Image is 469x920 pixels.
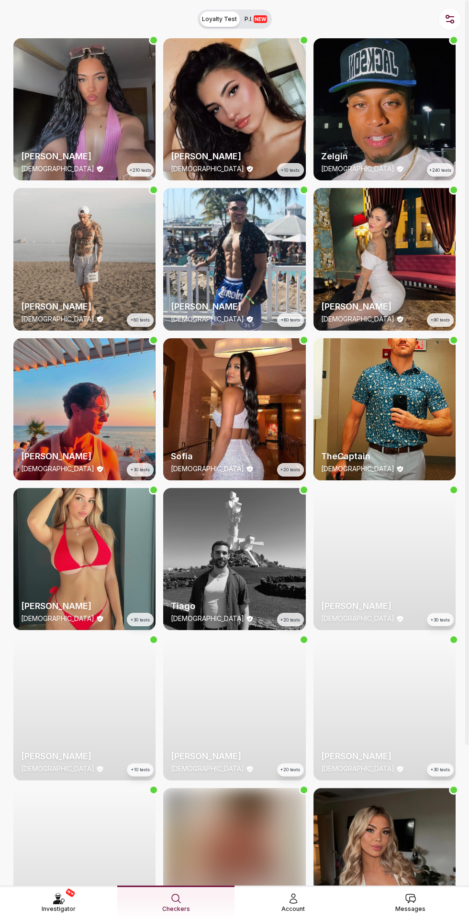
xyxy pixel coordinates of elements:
a: thumbcheckerTheCaptain[DEMOGRAPHIC_DATA] [313,338,456,480]
img: checker [163,338,305,480]
h2: TheCaptain [321,450,448,463]
p: [DEMOGRAPHIC_DATA] [321,764,394,774]
a: Messages [352,886,469,920]
span: +240 tests [429,167,451,174]
img: checker [313,38,456,180]
span: +30 tests [131,617,150,623]
span: +90 tests [431,317,450,323]
span: +80 tests [131,317,150,323]
span: +10 tests [131,766,150,773]
a: thumbchecker[PERSON_NAME][DEMOGRAPHIC_DATA]+20 tests [163,638,305,780]
span: NEW [65,888,76,898]
h2: [PERSON_NAME] [21,450,148,463]
a: thumbchecker[PERSON_NAME][DEMOGRAPHIC_DATA]+210 tests [13,38,156,180]
img: checker [13,338,156,480]
h2: [PERSON_NAME] [321,750,448,763]
a: thumbchecker[PERSON_NAME][DEMOGRAPHIC_DATA]+10 tests [163,38,305,180]
img: checker [313,488,456,630]
span: Checkers [162,904,190,914]
img: checker [13,188,156,330]
a: thumbchecker[PERSON_NAME][DEMOGRAPHIC_DATA]+60 tests [163,188,305,330]
p: [DEMOGRAPHIC_DATA] [21,464,94,474]
span: Loyalty Test [202,15,237,23]
h2: [PERSON_NAME] [171,150,298,163]
p: [DEMOGRAPHIC_DATA] [21,314,94,324]
h2: [PERSON_NAME] [171,750,298,763]
img: checker [313,338,456,480]
span: Messages [395,904,425,914]
a: thumbchecker[PERSON_NAME][DEMOGRAPHIC_DATA]+30 tests [13,488,156,630]
p: [DEMOGRAPHIC_DATA] [321,614,394,623]
p: [DEMOGRAPHIC_DATA] [171,164,244,174]
a: thumbcheckerSofia[DEMOGRAPHIC_DATA]+20 tests [163,338,305,480]
p: [DEMOGRAPHIC_DATA] [171,614,244,623]
img: checker [163,38,305,180]
span: +30 tests [431,617,450,623]
a: thumbchecker[PERSON_NAME][DEMOGRAPHIC_DATA]+30 tests [13,338,156,480]
h2: [PERSON_NAME] [21,150,148,163]
p: [DEMOGRAPHIC_DATA] [171,764,244,774]
a: thumbchecker[PERSON_NAME][DEMOGRAPHIC_DATA]+30 tests [313,638,456,780]
h2: [PERSON_NAME] [21,300,148,313]
p: [DEMOGRAPHIC_DATA] [21,164,94,174]
h2: Zelgin [321,150,448,163]
h2: [PERSON_NAME] [321,300,448,313]
a: thumbchecker[PERSON_NAME][DEMOGRAPHIC_DATA]+80 tests [13,188,156,330]
a: thumbchecker[PERSON_NAME][DEMOGRAPHIC_DATA]+10 tests [13,638,156,780]
img: checker [163,488,305,630]
span: +20 tests [280,617,300,623]
img: checker [163,638,305,780]
span: Account [281,904,305,914]
p: [DEMOGRAPHIC_DATA] [171,464,244,474]
a: thumbchecker[PERSON_NAME][DEMOGRAPHIC_DATA]+30 tests [313,488,456,630]
img: checker [13,488,156,630]
h2: [PERSON_NAME] [321,599,448,613]
a: thumbcheckerTiago[DEMOGRAPHIC_DATA]+20 tests [163,488,305,630]
span: +210 tests [130,167,151,174]
h2: [PERSON_NAME] [171,300,298,313]
a: thumbchecker[PERSON_NAME][DEMOGRAPHIC_DATA]+90 tests [313,188,456,330]
span: +10 tests [281,167,300,174]
a: Checkers [117,886,234,920]
span: +30 tests [431,766,450,773]
span: NEW [254,15,267,23]
p: [DEMOGRAPHIC_DATA] [171,314,244,324]
span: +60 tests [281,317,300,323]
p: [DEMOGRAPHIC_DATA] [21,764,94,774]
img: checker [13,38,156,180]
p: [DEMOGRAPHIC_DATA] [321,164,394,174]
a: thumbcheckerZelgin[DEMOGRAPHIC_DATA]+240 tests [313,38,456,180]
span: Investigator [42,904,76,914]
img: checker [313,638,456,780]
h2: [PERSON_NAME] [21,599,148,613]
span: +20 tests [280,466,300,473]
span: +30 tests [131,466,150,473]
img: checker [163,188,305,330]
span: P.I. [245,15,267,23]
h2: Sofia [171,450,298,463]
p: [DEMOGRAPHIC_DATA] [321,464,394,474]
p: [DEMOGRAPHIC_DATA] [321,314,394,324]
img: checker [313,188,456,330]
a: Account [234,886,352,920]
h2: [PERSON_NAME] [21,750,148,763]
img: checker [13,638,156,780]
h2: Tiago [171,599,298,613]
p: [DEMOGRAPHIC_DATA] [21,614,94,623]
span: +20 tests [280,766,300,773]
